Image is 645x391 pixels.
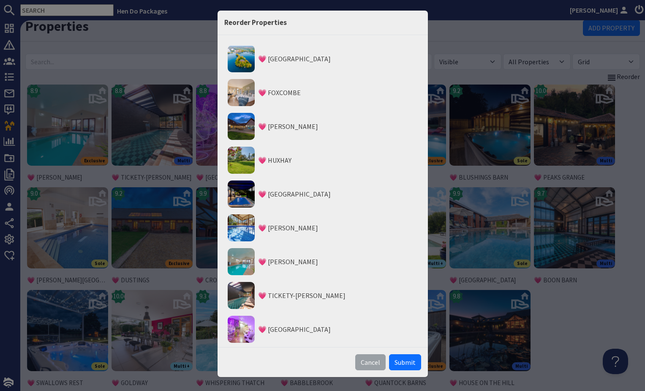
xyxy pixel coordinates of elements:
[224,76,421,109] li: 💗 FOXCOMBE
[224,211,421,245] li: 💗 [PERSON_NAME]
[228,45,255,72] img: 💗 DUCKY BIRD ISLAND's icon
[224,346,421,380] li: 💗 SAMPFORD VIEW
[228,316,255,343] img: 💗 PALOOZA TOWNHOUSE's icon
[224,245,421,279] li: 💗 [PERSON_NAME]
[228,113,255,140] img: 💗 CROWCOMBE's icon
[395,358,416,366] span: translation missing: en.modal.submit
[228,180,255,208] img: 💗 FORMOSA's icon
[224,279,421,312] li: 💗 TICKETY-[PERSON_NAME]
[389,354,421,370] button: Submit
[224,109,421,143] li: 💗 [PERSON_NAME]
[224,177,421,211] li: 💗 [GEOGRAPHIC_DATA]
[224,42,421,76] li: 💗 [GEOGRAPHIC_DATA]
[224,312,421,346] li: 💗 [GEOGRAPHIC_DATA]
[228,248,255,275] img: 💗 THORNCOMBE's icon
[224,17,287,28] h5: Reorder Properties
[228,147,255,174] img: 💗 HUXHAY's icon
[228,282,255,309] img: 💗 TICKETY-BOO's icon
[228,214,255,241] img: 💗 JAYS ROOST's icon
[224,143,421,177] li: 💗 HUXHAY
[228,79,255,106] img: 💗 FOXCOMBE's icon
